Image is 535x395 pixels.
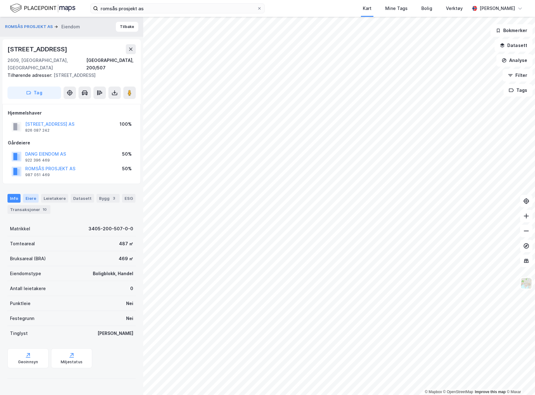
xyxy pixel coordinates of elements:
button: Tilbake [116,22,138,32]
div: [GEOGRAPHIC_DATA], 200/507 [86,57,136,72]
div: 2609, [GEOGRAPHIC_DATA], [GEOGRAPHIC_DATA] [7,57,86,72]
button: ROMSÅS PROSJEKT AS [5,24,54,30]
div: 487 ㎡ [119,240,133,247]
div: Festegrunn [10,315,34,322]
div: Kart [363,5,372,12]
div: Nei [126,300,133,307]
div: Leietakere [41,194,68,203]
div: Boligblokk, Handel [93,270,133,277]
button: Tags [504,84,533,96]
img: logo.f888ab2527a4732fd821a326f86c7f29.svg [10,3,75,14]
div: Gårdeiere [8,139,135,147]
div: Eiendomstype [10,270,41,277]
div: Matrikkel [10,225,30,233]
div: Eiere [23,194,39,203]
button: Tag [7,87,61,99]
div: Transaksjoner [7,205,50,214]
div: 0 [130,285,133,292]
img: Z [520,277,532,289]
div: Datasett [71,194,94,203]
div: Punktleie [10,300,31,307]
div: [PERSON_NAME] [97,330,133,337]
div: 826 087 242 [25,128,50,133]
div: 469 ㎡ [119,255,133,262]
div: Bruksareal (BRA) [10,255,46,262]
div: 10 [41,206,48,213]
a: Mapbox [425,390,442,394]
div: 922 396 469 [25,158,50,163]
div: Geoinnsyn [18,360,38,364]
div: Verktøy [446,5,463,12]
div: Kontrollprogram for chat [504,365,535,395]
div: Info [7,194,21,203]
input: Søk på adresse, matrikkel, gårdeiere, leietakere eller personer [98,4,257,13]
div: 100% [120,120,132,128]
button: Datasett [495,39,533,52]
div: Tomteareal [10,240,35,247]
button: Analyse [496,54,533,67]
button: Bokmerker [490,24,533,37]
div: ESG [122,194,135,203]
div: 3405-200-507-0-0 [88,225,133,233]
div: Mine Tags [385,5,408,12]
div: Bygg [97,194,120,203]
div: [STREET_ADDRESS] [7,72,131,79]
div: [PERSON_NAME] [480,5,515,12]
div: Miljøstatus [61,360,83,364]
a: Improve this map [475,390,506,394]
div: Bolig [421,5,432,12]
span: Tilhørende adresser: [7,73,54,78]
div: [STREET_ADDRESS] [7,44,69,54]
iframe: Chat Widget [504,365,535,395]
div: 50% [122,150,132,158]
div: Hjemmelshaver [8,109,135,117]
a: OpenStreetMap [443,390,473,394]
div: Eiendom [61,23,80,31]
div: Nei [126,315,133,322]
div: 3 [111,195,117,201]
div: 987 051 469 [25,172,50,177]
div: 50% [122,165,132,172]
button: Filter [503,69,533,82]
div: Antall leietakere [10,285,46,292]
div: Tinglyst [10,330,28,337]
